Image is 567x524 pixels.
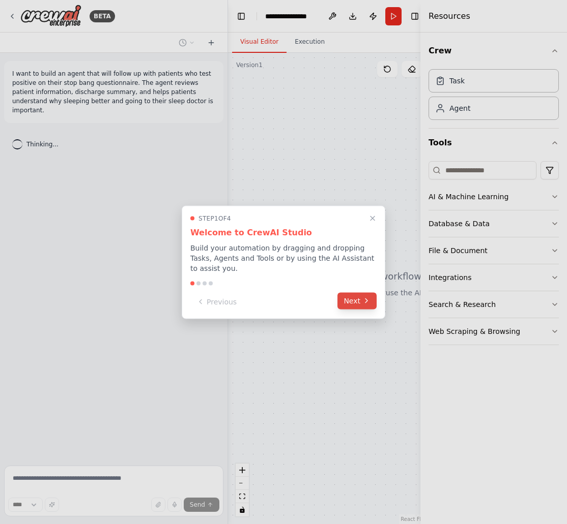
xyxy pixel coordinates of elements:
button: Close walkthrough [366,212,379,224]
button: Previous [190,293,243,310]
button: Hide left sidebar [234,9,248,23]
p: Build your automation by dragging and dropping Tasks, Agents and Tools or by using the AI Assista... [190,242,377,273]
h3: Welcome to CrewAI Studio [190,226,377,238]
span: Step 1 of 4 [199,214,231,222]
button: Next [337,292,377,309]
